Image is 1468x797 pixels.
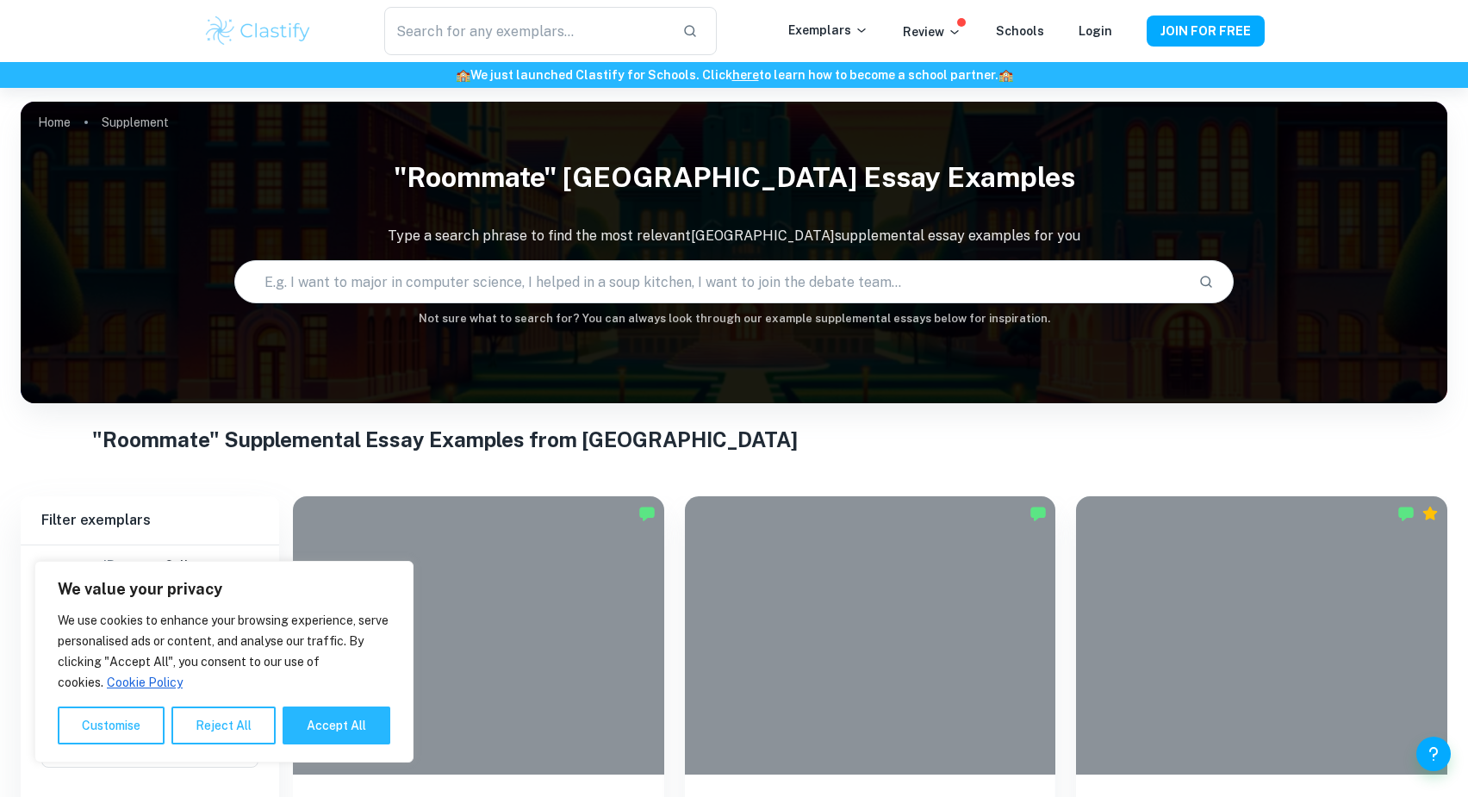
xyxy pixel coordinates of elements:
[38,110,71,134] a: Home
[203,14,313,48] img: Clastify logo
[1029,505,1047,522] img: Marked
[1421,505,1439,522] div: Premium
[58,579,390,600] p: We value your privacy
[89,545,211,587] div: Filter type choice
[21,496,279,545] h6: Filter exemplars
[998,68,1013,82] span: 🏫
[638,505,656,522] img: Marked
[165,545,211,587] button: College
[1079,24,1112,38] a: Login
[34,561,414,763] div: We value your privacy
[283,707,390,744] button: Accept All
[732,68,759,82] a: here
[21,310,1447,327] h6: Not sure what to search for? You can always look through our example supplemental essays below fo...
[171,707,276,744] button: Reject All
[235,258,1184,306] input: E.g. I want to major in computer science, I helped in a soup kitchen, I want to join the debate t...
[1191,267,1221,296] button: Search
[21,150,1447,205] h1: "Roommate" [GEOGRAPHIC_DATA] Essay Examples
[788,21,868,40] p: Exemplars
[102,113,169,132] p: Supplement
[58,610,390,693] p: We use cookies to enhance your browsing experience, serve personalised ads or content, and analys...
[903,22,961,41] p: Review
[996,24,1044,38] a: Schools
[3,65,1465,84] h6: We just launched Clastify for Schools. Click to learn how to become a school partner.
[1416,737,1451,771] button: Help and Feedback
[106,675,183,690] a: Cookie Policy
[456,68,470,82] span: 🏫
[384,7,669,55] input: Search for any exemplars...
[58,707,165,744] button: Customise
[89,545,130,587] button: IB
[92,424,1376,455] h1: "Roommate" Supplemental Essay Examples from [GEOGRAPHIC_DATA]
[21,226,1447,246] p: Type a search phrase to find the most relevant [GEOGRAPHIC_DATA] supplemental essay examples for you
[1147,16,1265,47] button: JOIN FOR FREE
[1397,505,1415,522] img: Marked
